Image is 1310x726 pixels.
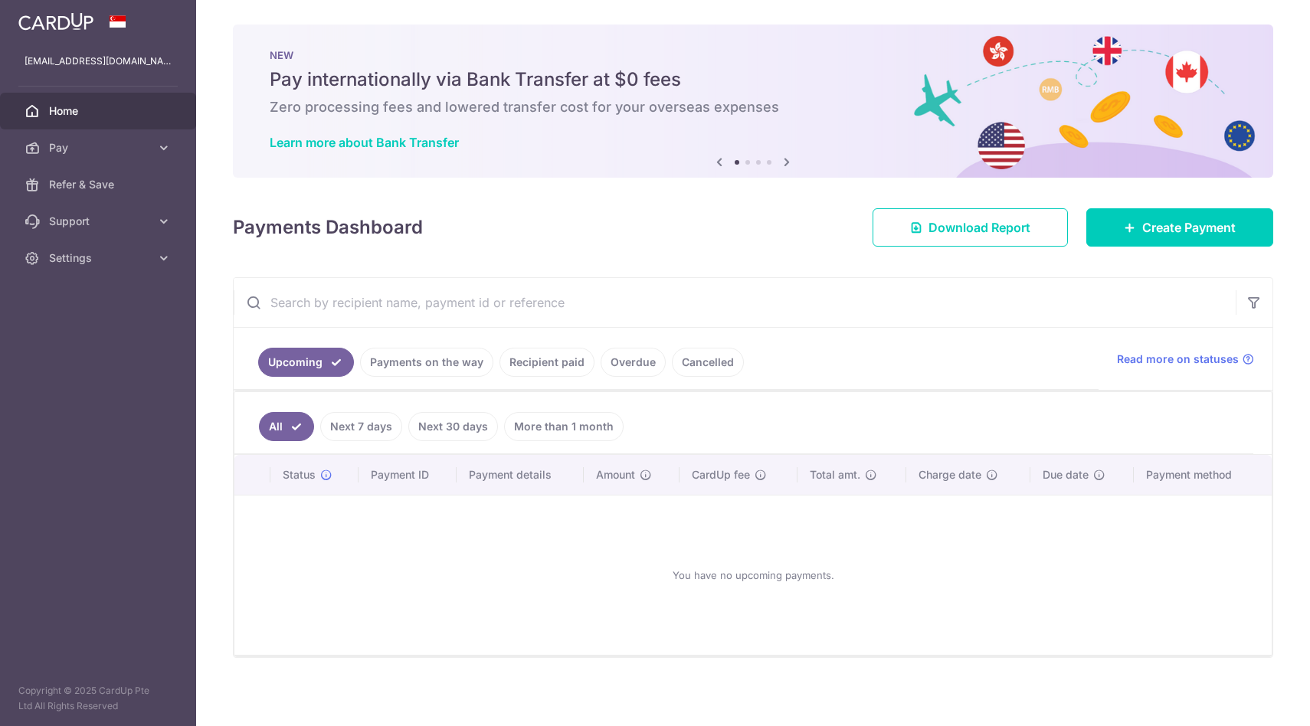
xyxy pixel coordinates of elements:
span: Pay [49,140,150,155]
p: NEW [270,49,1236,61]
a: Recipient paid [499,348,594,377]
a: Next 7 days [320,412,402,441]
span: Read more on statuses [1117,352,1239,367]
p: [EMAIL_ADDRESS][DOMAIN_NAME] [25,54,172,69]
h6: Zero processing fees and lowered transfer cost for your overseas expenses [270,98,1236,116]
span: Total amt. [810,467,860,482]
div: You have no upcoming payments. [253,508,1253,643]
span: Due date [1043,467,1089,482]
span: Status [283,467,316,482]
img: Bank transfer banner [233,25,1273,178]
a: All [259,412,314,441]
span: Create Payment [1142,218,1236,237]
span: Settings [49,250,150,266]
span: Home [49,103,150,119]
a: Overdue [601,348,666,377]
img: CardUp [18,12,93,31]
span: Charge date [919,467,981,482]
th: Payment ID [359,455,457,495]
th: Payment details [457,455,584,495]
span: Support [49,214,150,229]
a: Next 30 days [408,412,498,441]
h4: Payments Dashboard [233,214,423,241]
span: Download Report [928,218,1030,237]
span: CardUp fee [692,467,750,482]
a: Read more on statuses [1117,352,1254,367]
span: Amount [596,467,635,482]
a: Upcoming [258,348,354,377]
span: Refer & Save [49,177,150,192]
a: Cancelled [672,348,744,377]
a: More than 1 month [504,412,624,441]
a: Create Payment [1086,208,1273,247]
a: Learn more about Bank Transfer [270,135,459,150]
a: Payments on the way [360,348,493,377]
th: Payment method [1134,455,1272,495]
input: Search by recipient name, payment id or reference [234,278,1236,327]
a: Download Report [873,208,1068,247]
h5: Pay internationally via Bank Transfer at $0 fees [270,67,1236,92]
